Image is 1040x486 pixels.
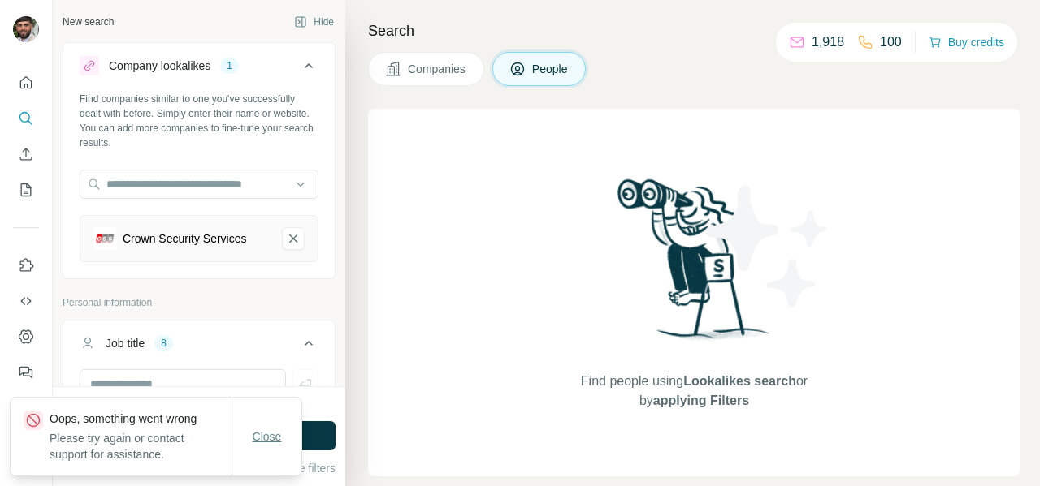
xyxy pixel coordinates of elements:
div: 1 [220,58,239,73]
p: Personal information [63,295,336,310]
div: New search [63,15,114,29]
button: Search [13,104,39,133]
button: Company lookalikes1 [63,46,335,92]
button: Buy credits [929,31,1004,54]
button: Enrich CSV [13,140,39,169]
button: Use Surfe on LinkedIn [13,251,39,280]
span: Find people using or by [564,372,824,411]
div: Job title [106,335,145,351]
button: Quick start [13,68,39,97]
span: Close [253,428,282,445]
span: applying Filters [653,394,749,407]
p: Please try again or contact support for assistance. [50,430,232,462]
p: 1,918 [812,32,844,52]
div: 8 [154,336,173,351]
div: Company lookalikes [109,58,210,74]
p: 100 [880,32,902,52]
button: Close [241,422,293,451]
button: Use Surfe API [13,286,39,316]
button: Hide [283,10,345,34]
span: Companies [408,61,467,77]
span: People [532,61,570,77]
button: Dashboard [13,322,39,351]
p: Oops, something went wrong [50,411,232,427]
button: Feedback [13,358,39,387]
img: Crown Security Services-logo [93,227,116,250]
img: Surfe Illustration - Woman searching with binoculars [610,174,779,355]
button: My lists [13,175,39,204]
div: Find companies similar to one you've successfully dealt with before. Simply enter their name or w... [80,92,318,150]
h4: Search [368,19,1020,42]
button: Crown Security Services-remove-button [282,227,305,250]
div: Crown Security Services [123,230,247,247]
span: Lookalikes search [683,374,796,388]
img: Surfe Illustration - Stars [695,174,841,320]
img: Avatar [13,16,39,42]
button: Job title8 [63,324,335,369]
